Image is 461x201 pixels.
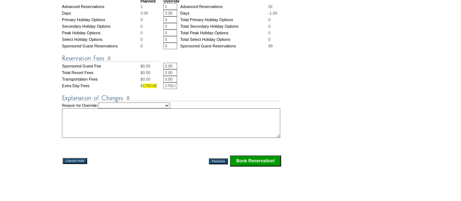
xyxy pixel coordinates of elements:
[143,70,151,75] span: 0.00
[268,24,270,28] span: 0
[140,82,163,89] td: $
[62,76,140,82] td: Transportation Fees
[143,84,157,88] span: 1750.00
[140,37,142,42] span: 0
[140,4,142,9] span: 1
[140,63,163,69] td: $
[62,23,140,30] td: Secondary Holiday Options
[140,11,148,15] span: 3.00
[140,76,163,82] td: $
[209,158,228,164] input: Previous
[143,77,151,81] span: 0.00
[143,64,151,68] span: 0.00
[140,31,142,35] span: 0
[268,18,270,22] span: 0
[62,10,140,16] td: Days
[268,37,270,42] span: 0
[268,31,270,35] span: 0
[62,103,282,138] td: Reason for Override:
[62,3,140,10] td: Advanced Reservations
[268,44,273,48] span: 99
[140,69,163,76] td: $
[62,16,140,23] td: Primary Holiday Options
[180,30,268,36] td: Total Peak Holiday Options
[62,82,140,89] td: Extra Day Fees
[62,54,159,63] img: Reservation Fees
[140,18,142,22] span: 0
[63,158,87,164] input: Cancel Hold
[180,23,268,30] td: Total Secondary Holiday Options
[180,36,268,43] td: Total Select Holiday Options
[180,16,268,23] td: Total Primary Holiday Options
[180,10,268,16] td: Days
[140,24,142,28] span: 0
[62,93,281,103] img: Explanation of Changes
[62,63,140,69] td: Sponsored Guest Fee
[268,11,277,15] span: -1.00
[180,43,268,49] td: Sponsored Guest Reservations
[62,30,140,36] td: Peak Holiday Options
[62,36,140,43] td: Select Holiday Options
[180,3,268,10] td: Advanced Reservations
[268,4,273,9] span: 92
[62,69,140,76] td: Total Resort Fees
[230,155,281,166] input: Click this button to finalize your reservation.
[140,44,142,48] span: 0
[62,43,140,49] td: Sponsored Guest Reservations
